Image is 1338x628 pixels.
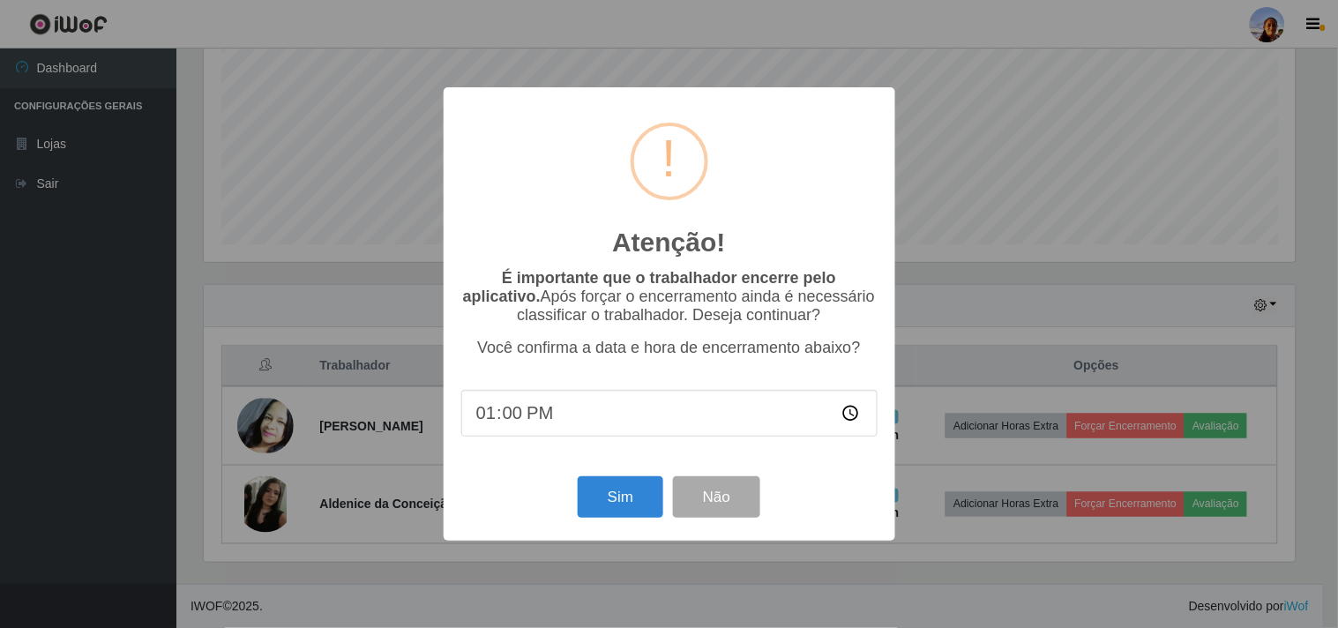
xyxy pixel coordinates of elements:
button: Sim [578,476,663,518]
b: É importante que o trabalhador encerre pelo aplicativo. [463,269,836,305]
p: Você confirma a data e hora de encerramento abaixo? [461,339,878,357]
h2: Atenção! [612,227,725,258]
p: Após forçar o encerramento ainda é necessário classificar o trabalhador. Deseja continuar? [461,269,878,325]
button: Não [673,476,760,518]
